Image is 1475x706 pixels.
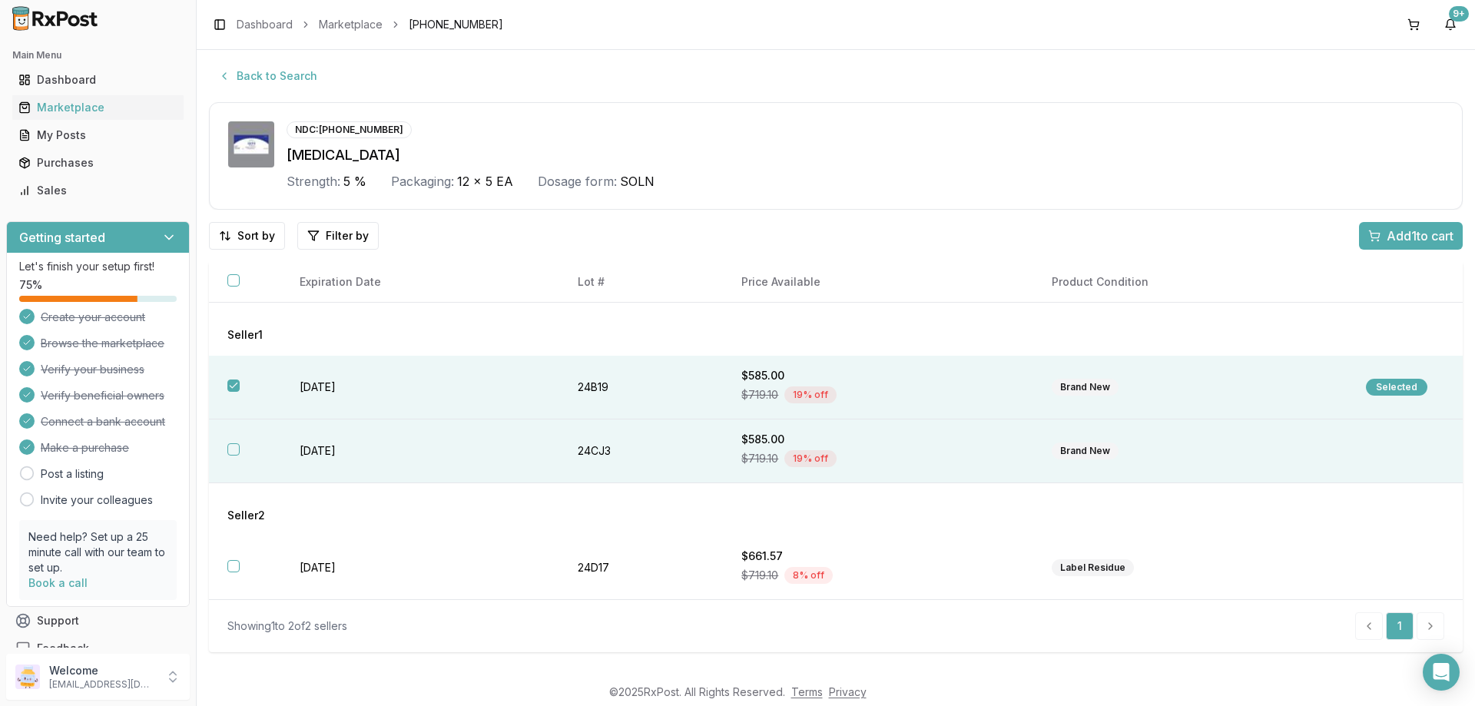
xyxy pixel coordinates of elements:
td: [DATE] [281,356,559,419]
span: Make a purchase [41,440,129,456]
div: Selected [1366,379,1427,396]
span: [PHONE_NUMBER] [409,17,503,32]
span: Browse the marketplace [41,336,164,351]
div: Marketplace [18,100,177,115]
span: $719.10 [741,387,778,403]
td: 24CJ3 [559,419,724,483]
a: Sales [12,177,184,204]
div: Brand New [1052,379,1119,396]
button: Feedback [6,635,190,662]
h3: Getting started [19,228,105,247]
a: Dashboard [12,66,184,94]
a: Privacy [829,685,867,698]
th: Expiration Date [281,262,559,303]
div: NDC: [PHONE_NUMBER] [287,121,412,138]
img: Xiidra 5 % SOLN [228,121,274,167]
span: Add 1 to cart [1387,227,1453,245]
button: Filter by [297,222,379,250]
div: $585.00 [741,368,1015,383]
button: 9+ [1438,12,1463,37]
div: Brand New [1052,442,1119,459]
img: User avatar [15,665,40,689]
button: Sales [6,178,190,203]
p: Welcome [49,663,156,678]
h2: Main Menu [12,49,184,61]
th: Price Available [723,262,1033,303]
span: 12 x 5 EA [457,172,513,191]
span: 5 % [343,172,366,191]
p: [EMAIL_ADDRESS][DOMAIN_NAME] [49,678,156,691]
p: Let's finish your setup first! [19,259,177,274]
td: [DATE] [281,536,559,600]
button: Purchases [6,151,190,175]
button: Add1to cart [1359,222,1463,250]
a: Purchases [12,149,184,177]
a: Terms [791,685,823,698]
span: SOLN [620,172,655,191]
span: Connect a bank account [41,414,165,429]
span: Seller 1 [227,327,263,343]
a: Marketplace [319,17,383,32]
button: Marketplace [6,95,190,120]
td: 24B19 [559,356,724,419]
button: Back to Search [209,62,326,90]
th: Lot # [559,262,724,303]
nav: pagination [1355,612,1444,640]
div: Packaging: [391,172,454,191]
nav: breadcrumb [237,17,503,32]
span: $719.10 [741,568,778,583]
span: 75 % [19,277,42,293]
div: My Posts [18,128,177,143]
div: $585.00 [741,432,1015,447]
div: Label Residue [1052,559,1134,576]
span: $719.10 [741,451,778,466]
td: [DATE] [281,419,559,483]
div: 19 % off [784,386,837,403]
div: Open Intercom Messenger [1423,654,1460,691]
div: Purchases [18,155,177,171]
a: Marketplace [12,94,184,121]
div: 19 % off [784,450,837,467]
div: Dashboard [18,72,177,88]
span: Create your account [41,310,145,325]
div: $661.57 [741,549,1015,564]
a: Book a call [28,576,88,589]
th: Product Condition [1033,262,1347,303]
img: RxPost Logo [6,6,104,31]
td: 24D17 [559,536,724,600]
a: Invite your colleagues [41,492,153,508]
a: Dashboard [237,17,293,32]
div: Sales [18,183,177,198]
span: Sort by [237,228,275,244]
span: Seller 2 [227,508,265,523]
div: 9+ [1449,6,1469,22]
span: Verify beneficial owners [41,388,164,403]
span: Filter by [326,228,369,244]
button: Sort by [209,222,285,250]
p: Need help? Set up a 25 minute call with our team to set up. [28,529,167,575]
div: [MEDICAL_DATA] [287,144,1444,166]
button: Dashboard [6,68,190,92]
div: 8 % off [784,567,833,584]
div: Strength: [287,172,340,191]
span: Verify your business [41,362,144,377]
button: My Posts [6,123,190,147]
div: Dosage form: [538,172,617,191]
button: Support [6,607,190,635]
span: Feedback [37,641,89,656]
a: My Posts [12,121,184,149]
div: Showing 1 to 2 of 2 sellers [227,618,347,634]
a: 1 [1386,612,1414,640]
a: Post a listing [41,466,104,482]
